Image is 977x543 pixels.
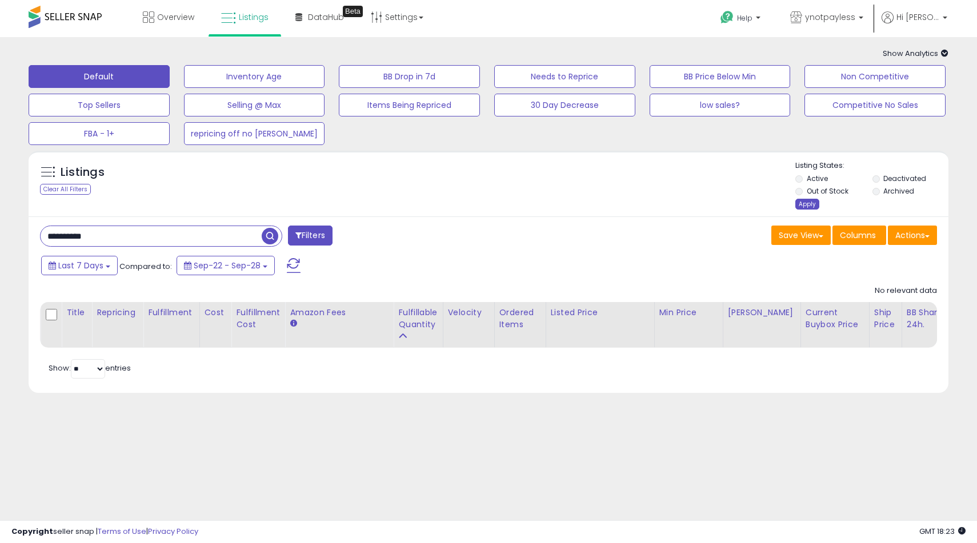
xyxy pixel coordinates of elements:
div: Apply [795,199,819,210]
button: Competitive No Sales [804,94,946,116]
label: Archived [883,186,914,196]
div: Fulfillment Cost [236,307,280,331]
button: Save View [771,226,831,245]
div: Ordered Items [499,307,541,331]
a: Hi [PERSON_NAME] [882,11,947,37]
div: Min Price [659,307,718,319]
button: repricing off no [PERSON_NAME] [184,122,325,145]
span: Help [737,13,752,23]
button: 30 Day Decrease [494,94,635,116]
span: ynotpayless [805,11,855,23]
span: DataHub [308,11,344,23]
p: Listing States: [795,160,948,171]
button: Actions [888,226,937,245]
button: Sep-22 - Sep-28 [177,256,275,275]
span: Show: entries [49,363,131,373]
button: BB Price Below Min [650,65,791,88]
div: Velocity [448,307,490,319]
label: Active [807,174,828,183]
button: Columns [832,226,886,245]
button: Inventory Age [184,65,325,88]
button: Filters [288,226,333,246]
div: No relevant data [875,285,937,296]
a: Help [711,2,772,37]
div: [PERSON_NAME] [728,307,796,319]
button: Last 7 Days [41,256,118,275]
div: Cost [205,307,227,319]
button: Default [29,65,170,88]
div: Ship Price [874,307,897,331]
div: Listed Price [551,307,650,319]
small: Amazon Fees. [290,319,297,329]
button: Non Competitive [804,65,946,88]
span: Columns [840,230,876,241]
span: Overview [157,11,194,23]
span: Compared to: [119,261,172,272]
div: Clear All Filters [40,184,91,195]
button: Items Being Repriced [339,94,480,116]
button: low sales? [650,94,791,116]
button: Top Sellers [29,94,170,116]
div: Fulfillable Quantity [398,307,438,331]
span: Listings [239,11,269,23]
div: Title [66,307,87,319]
label: Deactivated [883,174,926,183]
span: Show Analytics [883,48,948,59]
span: Sep-22 - Sep-28 [194,260,261,271]
div: Repricing [97,307,138,319]
div: Amazon Fees [290,307,389,319]
div: Tooltip anchor [343,6,363,17]
label: Out of Stock [807,186,848,196]
button: BB Drop in 7d [339,65,480,88]
div: Fulfillment [148,307,194,319]
div: Current Buybox Price [806,307,864,331]
span: Last 7 Days [58,260,103,271]
h5: Listings [61,164,105,180]
button: FBA - 1+ [29,122,170,145]
button: Selling @ Max [184,94,325,116]
button: Needs to Reprice [494,65,635,88]
div: BB Share 24h. [907,307,948,331]
span: Hi [PERSON_NAME] [896,11,939,23]
i: Get Help [720,10,734,25]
